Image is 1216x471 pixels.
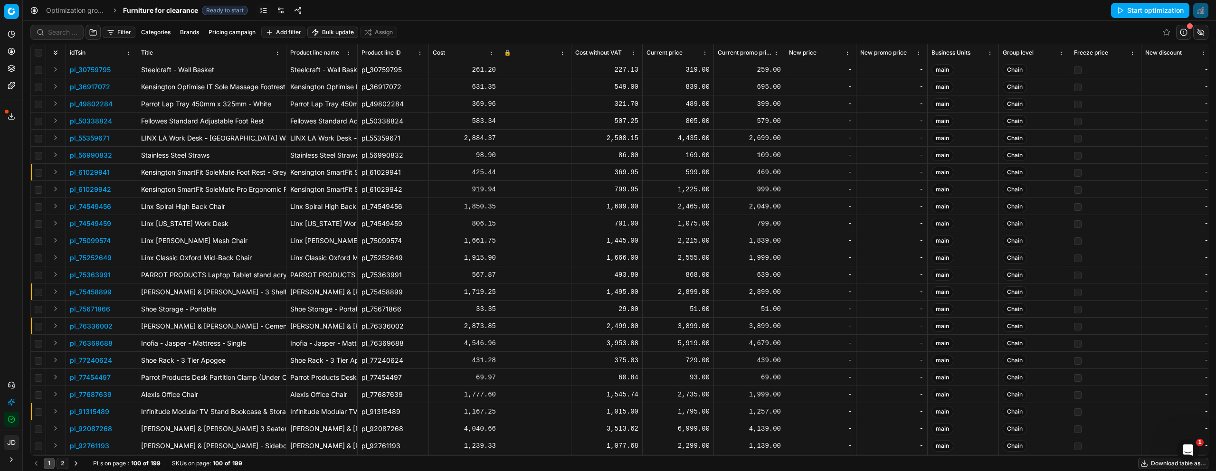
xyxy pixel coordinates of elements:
div: 369.95 [575,168,638,177]
div: 839.00 [646,82,710,92]
span: main [931,150,953,161]
div: 425.44 [433,168,496,177]
span: Current price [646,49,683,57]
div: 321.70 [575,99,638,109]
div: 227.13 [575,65,638,75]
button: pl_75363991 [70,270,111,280]
div: 695.00 [718,82,781,92]
span: main [931,218,953,229]
button: pl_30759795 [70,65,111,75]
p: Linx Spiral High Back Chair [141,202,282,211]
div: [PERSON_NAME] & [PERSON_NAME] - 3 Shelf Bookshelf [290,287,353,297]
div: - [1145,99,1208,109]
div: Steelcraft - Wall Basket [290,65,353,75]
span: main [931,286,953,298]
div: pl_75458899 [361,287,425,297]
button: Expand [50,320,61,331]
button: Bulk update [307,27,358,38]
div: - [860,253,923,263]
button: pl_92761193 [70,441,109,451]
div: 1,495.00 [575,287,638,297]
button: pl_61029941 [70,168,110,177]
div: 1,445.00 [575,236,638,245]
strong: 100 [213,460,223,467]
button: pl_77687639 [70,390,112,399]
div: pl_49802284 [361,99,425,109]
p: pl_49802284 [70,99,113,109]
div: pl_75363991 [361,270,425,280]
span: Current promo price [718,49,771,57]
div: - [789,219,852,228]
div: 1,609.00 [575,202,638,211]
div: - [1145,270,1208,280]
span: main [931,252,953,264]
button: Expand [50,81,61,92]
div: - [789,65,852,75]
button: Expand [50,183,61,195]
div: 631.35 [433,82,496,92]
button: Expand [50,132,61,143]
div: - [860,133,923,143]
span: Chain [1003,286,1027,298]
div: 2,899.00 [718,287,781,297]
button: Categories [137,27,174,38]
button: pl_61029942 [70,185,111,194]
div: - [860,151,923,160]
p: PARROT PRODUCTS Laptop Tablet stand acrylic [141,270,282,280]
div: Linx Classic Oxford Mid-Back Chair [290,253,353,263]
p: Kensington SmartFit SoleMate Pro Ergonomic Foot Rest - Grey [141,185,282,194]
button: pl_50338824 [70,116,112,126]
div: 29.00 [575,304,638,314]
div: 806.15 [433,219,496,228]
div: 319.00 [646,65,710,75]
button: pl_77454497 [70,373,111,382]
div: Linx Spiral High Back Chair [290,202,353,211]
p: pl_36917072 [70,82,110,92]
div: - [1145,82,1208,92]
div: - [1145,116,1208,126]
p: Linx Classic Oxford Mid-Back Chair [141,253,282,263]
button: 1 [44,458,55,469]
span: New promo price [860,49,907,57]
span: Title [141,49,153,57]
span: Chain [1003,303,1027,315]
span: Business Units [931,49,970,57]
div: 1,075.00 [646,219,710,228]
span: Chain [1003,81,1027,93]
div: - [1145,133,1208,143]
a: Optimization groups [46,6,107,15]
div: pl_61029941 [361,168,425,177]
button: pl_56990832 [70,151,112,160]
span: main [931,201,953,212]
p: pl_75671866 [70,304,110,314]
span: idTsin [70,49,85,57]
span: Chain [1003,132,1027,144]
div: 2,508.15 [575,133,638,143]
div: 259.00 [718,65,781,75]
div: pl_75671866 [361,304,425,314]
div: - [1145,151,1208,160]
div: - [789,287,852,297]
div: 489.00 [646,99,710,109]
div: 1,999.00 [718,253,781,263]
div: - [1145,168,1208,177]
button: pl_74549459 [70,219,111,228]
p: pl_92087268 [70,424,112,433]
span: main [931,184,953,195]
iframe: Intercom live chat [1177,439,1199,462]
p: Stainless Steel Straws [141,151,282,160]
div: pl_74549456 [361,202,425,211]
div: - [860,116,923,126]
button: Expand [50,252,61,263]
div: 567.87 [433,270,496,280]
span: main [931,132,953,144]
div: - [789,99,852,109]
span: Chain [1003,235,1027,246]
div: Fellowes Standard Adjustable Foot Rest [290,116,353,126]
div: - [860,287,923,297]
button: Expand [50,235,61,246]
button: Expand [50,269,61,280]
